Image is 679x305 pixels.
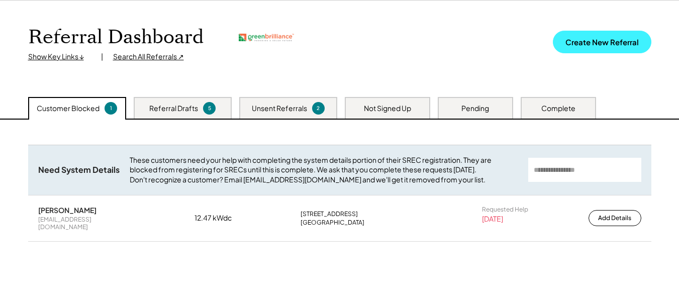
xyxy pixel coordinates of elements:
div: [PERSON_NAME] [38,206,96,215]
div: Show Key Links ↓ [28,52,91,62]
h1: Referral Dashboard [28,26,204,49]
div: Pending [461,104,489,114]
div: 1 [106,105,116,112]
div: Unsent Referrals [252,104,307,114]
div: [DATE] [482,214,503,224]
div: Need System Details [38,165,120,175]
div: Customer Blocked [37,104,100,114]
div: 12.47 kWdc [195,213,245,223]
div: Search All Referrals ↗ [113,52,184,62]
img: greenbrilliance.png [239,34,294,41]
button: Add Details [589,210,641,226]
div: | [101,52,103,62]
div: These customers need your help with completing the system details portion of their SREC registrat... [130,155,518,185]
button: Create New Referral [553,31,651,53]
div: 2 [314,105,323,112]
div: Not Signed Up [364,104,411,114]
div: [EMAIL_ADDRESS][DOMAIN_NAME] [38,216,139,231]
div: [GEOGRAPHIC_DATA] [301,219,364,227]
div: Complete [541,104,575,114]
div: Referral Drafts [149,104,198,114]
div: [STREET_ADDRESS] [301,210,358,218]
div: 5 [205,105,214,112]
div: Requested Help [482,206,528,214]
